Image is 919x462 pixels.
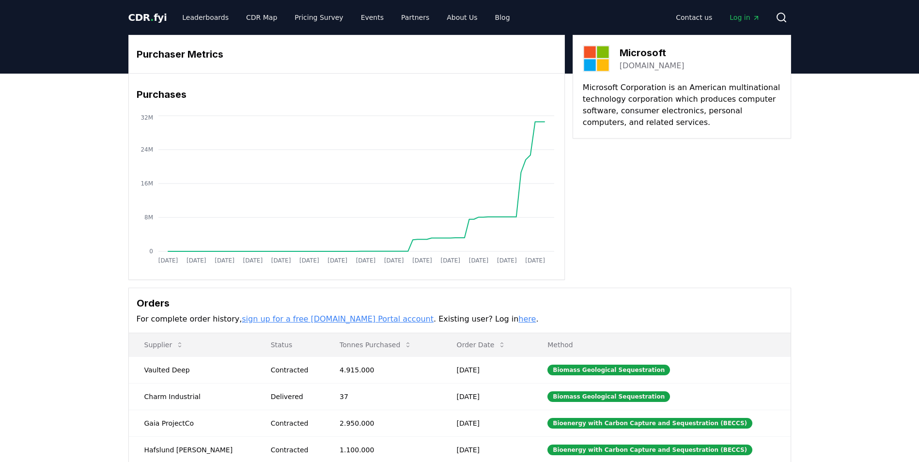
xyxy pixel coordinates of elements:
[497,257,517,264] tspan: [DATE]
[393,9,437,26] a: Partners
[242,314,434,323] a: sign up for a free [DOMAIN_NAME] Portal account
[332,335,420,354] button: Tonnes Purchased
[547,391,670,402] div: Biomass Geological Sequestration
[144,214,153,221] tspan: 8M
[439,9,485,26] a: About Us
[547,365,670,375] div: Biomass Geological Sequestration
[150,12,154,23] span: .
[129,383,255,410] td: Charm Industrial
[583,45,610,72] img: Microsoft-logo
[668,9,720,26] a: Contact us
[668,9,767,26] nav: Main
[324,383,441,410] td: 37
[174,9,236,26] a: Leaderboards
[238,9,285,26] a: CDR Map
[525,257,545,264] tspan: [DATE]
[327,257,347,264] tspan: [DATE]
[540,340,782,350] p: Method
[324,356,441,383] td: 4.915.000
[722,9,767,26] a: Log in
[487,9,518,26] a: Blog
[129,356,255,383] td: Vaulted Deep
[137,313,783,325] p: For complete order history, . Existing user? Log in .
[353,9,391,26] a: Events
[440,257,460,264] tspan: [DATE]
[263,340,316,350] p: Status
[356,257,375,264] tspan: [DATE]
[215,257,234,264] tspan: [DATE]
[441,356,532,383] td: [DATE]
[324,410,441,436] td: 2.950.000
[271,365,316,375] div: Contracted
[441,410,532,436] td: [DATE]
[449,335,514,354] button: Order Date
[441,383,532,410] td: [DATE]
[137,47,557,62] h3: Purchaser Metrics
[128,12,167,23] span: CDR fyi
[271,257,291,264] tspan: [DATE]
[140,180,153,187] tspan: 16M
[620,60,685,72] a: [DOMAIN_NAME]
[158,257,178,264] tspan: [DATE]
[243,257,263,264] tspan: [DATE]
[137,335,192,354] button: Supplier
[186,257,206,264] tspan: [DATE]
[174,9,517,26] nav: Main
[583,82,781,128] p: Microsoft Corporation is an American multinational technology corporation which produces computer...
[271,445,316,455] div: Contracted
[271,392,316,401] div: Delivered
[620,46,685,60] h3: Microsoft
[468,257,488,264] tspan: [DATE]
[137,87,557,102] h3: Purchases
[547,445,752,455] div: Bioenergy with Carbon Capture and Sequestration (BECCS)
[518,314,536,323] a: here
[140,146,153,153] tspan: 24M
[287,9,351,26] a: Pricing Survey
[129,410,255,436] td: Gaia ProjectCo
[140,114,153,121] tspan: 32M
[730,13,760,22] span: Log in
[137,296,783,310] h3: Orders
[271,418,316,428] div: Contracted
[149,248,153,255] tspan: 0
[547,418,752,429] div: Bioenergy with Carbon Capture and Sequestration (BECCS)
[384,257,404,264] tspan: [DATE]
[128,11,167,24] a: CDR.fyi
[299,257,319,264] tspan: [DATE]
[412,257,432,264] tspan: [DATE]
